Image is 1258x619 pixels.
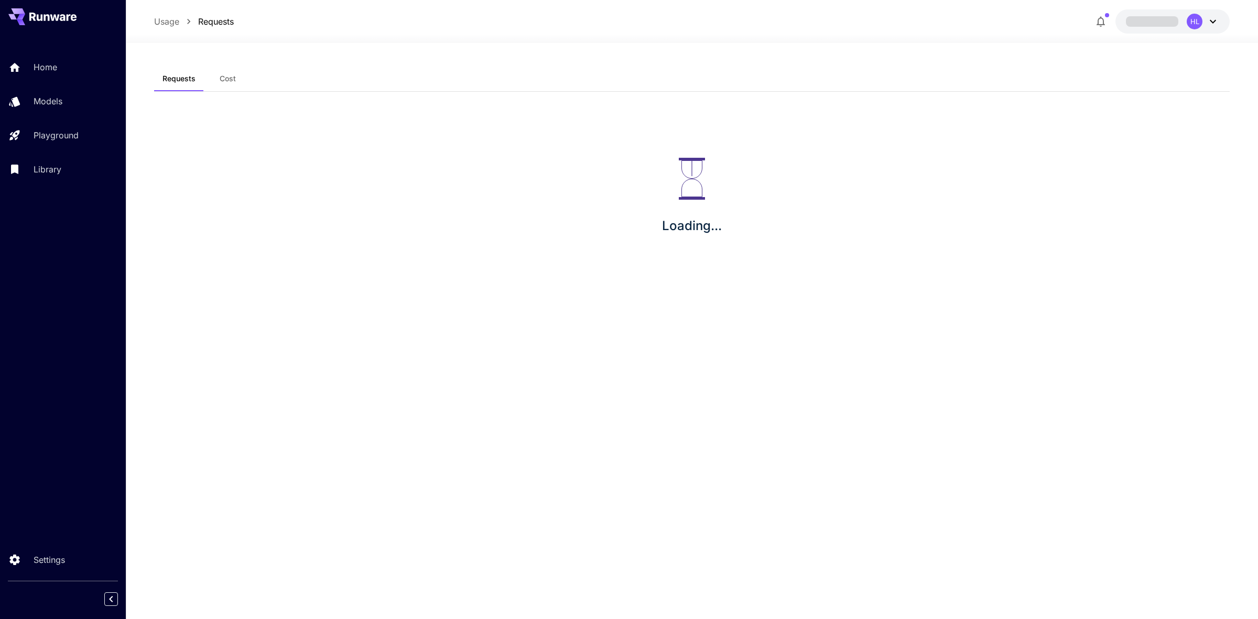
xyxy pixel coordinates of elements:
div: Collapse sidebar [112,590,126,609]
p: Models [34,95,62,107]
p: Loading... [662,216,722,235]
div: HL [1187,14,1202,29]
a: Requests [198,15,234,28]
button: HL [1115,9,1230,34]
nav: breadcrumb [154,15,234,28]
button: Collapse sidebar [104,592,118,606]
span: Cost [220,74,236,83]
p: Playground [34,129,79,142]
p: Library [34,163,61,176]
p: Settings [34,553,65,566]
p: Home [34,61,57,73]
a: Usage [154,15,179,28]
span: Requests [162,74,196,83]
